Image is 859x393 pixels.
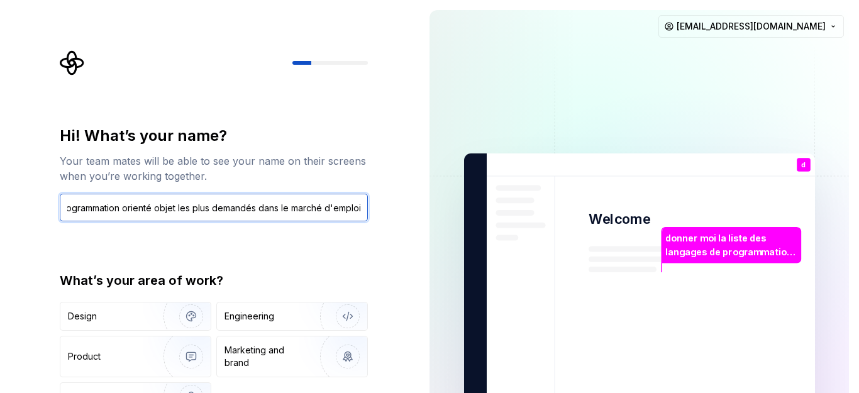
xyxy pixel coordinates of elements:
input: Han Solo [60,194,368,221]
div: Product [68,350,101,363]
span: [EMAIL_ADDRESS][DOMAIN_NAME] [677,20,826,33]
p: donner moi la liste des langages de programmation orienté objet les plus demandés dans le marché ... [665,231,797,258]
div: Engineering [224,310,274,323]
p: d [801,162,806,169]
div: What’s your area of work? [60,272,368,289]
svg: Supernova Logo [60,50,85,75]
div: Design [68,310,97,323]
div: Hi! What’s your name? [60,126,368,146]
div: Marketing and brand [224,344,309,369]
div: Your team mates will be able to see your name on their screens when you’re working together. [60,153,368,184]
p: Welcome [589,210,650,228]
button: [EMAIL_ADDRESS][DOMAIN_NAME] [658,15,844,38]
